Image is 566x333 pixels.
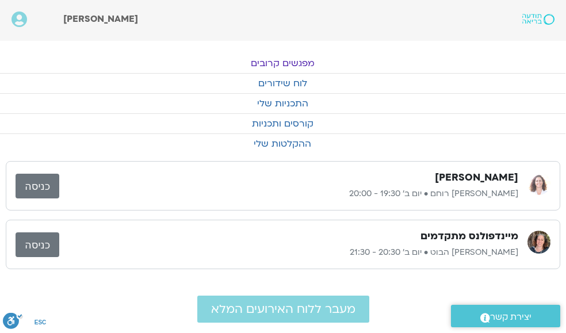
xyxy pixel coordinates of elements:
a: מעבר ללוח האירועים המלא [197,296,369,323]
h3: [PERSON_NAME] [435,171,518,185]
a: כניסה [16,232,59,257]
p: [PERSON_NAME] הבוט • יום ב׳ 20:30 - 21:30 [59,246,518,259]
a: כניסה [16,174,59,198]
a: יצירת קשר [451,305,560,327]
h3: מיינדפולנס מתקדמים [420,229,518,243]
img: ענבר שבח הבוט [527,231,550,254]
p: [PERSON_NAME] רוחם • יום ב׳ 19:30 - 20:00 [59,187,518,201]
span: מעבר ללוח האירועים המלא [211,303,355,316]
span: [PERSON_NAME] [63,13,138,25]
img: אורנה סמלסון רוחם [527,172,550,195]
span: יצירת קשר [490,309,531,325]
